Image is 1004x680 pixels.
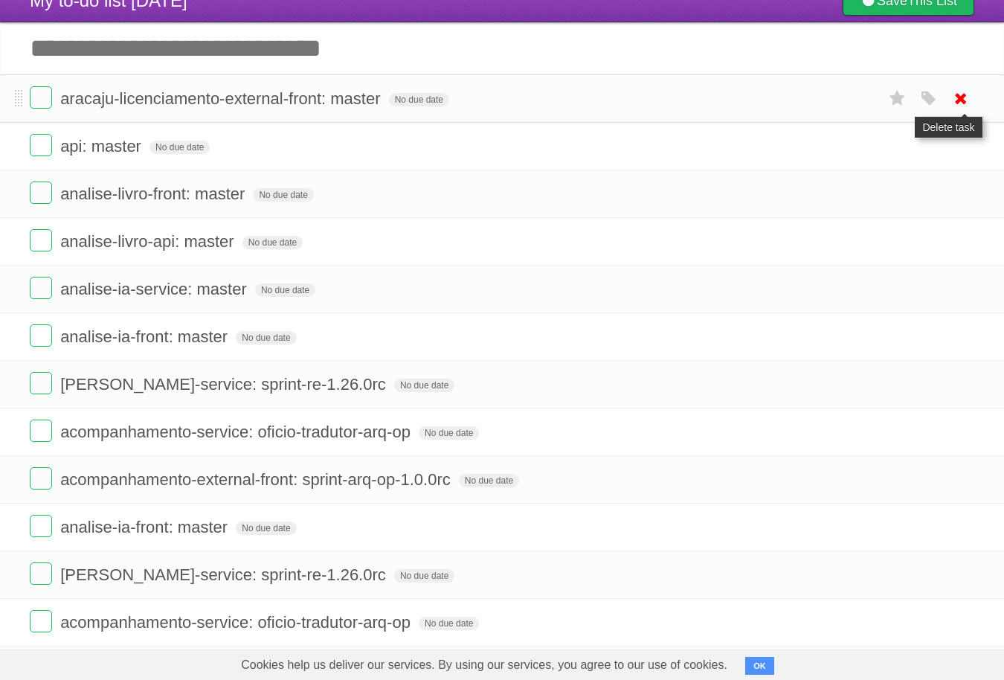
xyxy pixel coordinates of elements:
[459,474,519,487] span: No due date
[60,518,231,536] span: analise-ia-front: master
[30,420,52,442] label: Done
[745,657,774,675] button: OK
[149,141,210,154] span: No due date
[60,613,414,632] span: acompanhamento-service: oficio-tradutor-arq-op
[253,188,313,202] span: No due date
[30,182,52,204] label: Done
[30,134,52,156] label: Done
[60,137,145,155] span: api: master
[226,650,742,680] span: Cookies help us deliver our services. By using our services, you agree to our use of cookies.
[389,93,449,106] span: No due date
[884,86,912,111] label: Star task
[60,375,390,394] span: [PERSON_NAME]-service: sprint-re-1.26.0rc
[30,467,52,490] label: Done
[60,89,384,108] span: aracaju-licenciamento-external-front: master
[394,569,454,583] span: No due date
[30,610,52,632] label: Done
[30,372,52,394] label: Done
[236,522,296,535] span: No due date
[255,283,315,297] span: No due date
[30,324,52,347] label: Done
[60,565,390,584] span: [PERSON_NAME]-service: sprint-re-1.26.0rc
[60,185,248,203] span: analise-livro-front: master
[30,229,52,251] label: Done
[419,617,479,630] span: No due date
[30,86,52,109] label: Done
[60,280,251,298] span: analise-ia-service: master
[419,426,479,440] span: No due date
[30,562,52,585] label: Done
[60,232,238,251] span: analise-livro-api: master
[60,327,231,346] span: analise-ia-front: master
[236,331,296,344] span: No due date
[242,236,303,249] span: No due date
[30,277,52,299] label: Done
[30,515,52,537] label: Done
[60,423,414,441] span: acompanhamento-service: oficio-tradutor-arq-op
[394,379,454,392] span: No due date
[60,470,454,489] span: acompanhamento-external-front: sprint-arq-op-1.0.0rc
